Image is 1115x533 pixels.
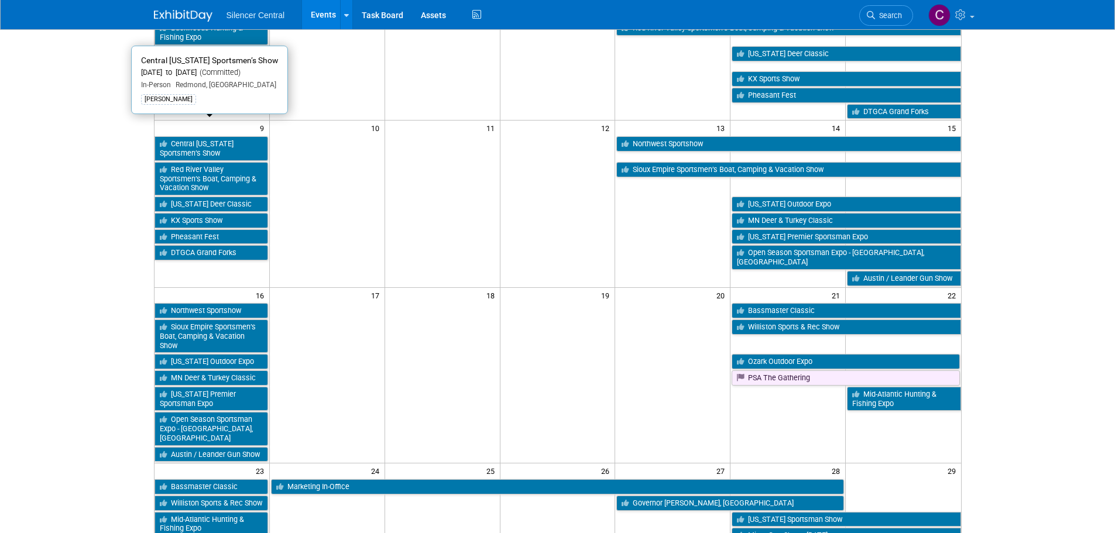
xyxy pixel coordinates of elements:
span: 18 [485,288,500,302]
a: [US_STATE] Outdoor Expo [155,354,268,369]
a: Marketing In-Office [271,479,844,494]
a: Bassmaster Classic [732,303,960,318]
a: Williston Sports & Rec Show [155,496,268,511]
span: 23 [255,463,269,478]
span: Search [875,11,902,20]
span: Redmond, [GEOGRAPHIC_DATA] [171,81,276,89]
span: 20 [715,288,730,302]
span: 29 [946,463,961,478]
a: [US_STATE] Premier Sportsman Expo [732,229,960,245]
a: Ozark Outdoor Expo [732,354,959,369]
a: Austin / Leander Gun Show [155,447,268,462]
a: DTGCA Grand Forks [847,104,960,119]
a: Central [US_STATE] Sportsmen’s Show [155,136,268,160]
span: 21 [831,288,845,302]
a: Pheasant Fest [155,229,268,245]
span: 27 [715,463,730,478]
a: Red River Valley Sportsmen’s Boat, Camping & Vacation Show [155,162,268,195]
span: 26 [600,463,615,478]
a: Search [859,5,913,26]
a: Northwest Sportshow [155,303,268,318]
a: Austin / Leander Gun Show [847,271,960,286]
a: Backwoods Hunting & Fishing Expo [155,20,268,44]
a: DTGCA Grand Forks [155,245,268,260]
span: 16 [255,288,269,302]
a: KX Sports Show [732,71,960,87]
img: ExhibitDay [154,10,212,22]
a: [US_STATE] Deer Classic [155,197,268,212]
span: 22 [946,288,961,302]
img: Cade Cox [928,4,951,26]
span: 19 [600,288,615,302]
a: [US_STATE] Premier Sportsman Expo [155,387,268,411]
a: [US_STATE] Deer Classic [732,46,960,61]
a: KX Sports Show [155,213,268,228]
a: Open Season Sportsman Expo - [GEOGRAPHIC_DATA], [GEOGRAPHIC_DATA] [155,412,268,445]
a: Bassmaster Classic [155,479,268,494]
a: Sioux Empire Sportsmen’s Boat, Camping & Vacation Show [155,319,268,353]
span: In-Person [141,81,171,89]
a: [US_STATE] Sportsman Show [732,512,960,527]
span: 9 [259,121,269,135]
span: 15 [946,121,961,135]
span: 24 [370,463,385,478]
span: 13 [715,121,730,135]
a: Governor [PERSON_NAME], [GEOGRAPHIC_DATA] [616,496,844,511]
span: 28 [831,463,845,478]
a: Pheasant Fest [732,88,960,103]
span: Central [US_STATE] Sportsmen’s Show [141,56,278,65]
span: 17 [370,288,385,302]
span: 10 [370,121,385,135]
a: Northwest Sportshow [616,136,960,152]
a: Mid-Atlantic Hunting & Fishing Expo [847,387,960,411]
div: [DATE] to [DATE] [141,68,278,78]
a: [US_STATE] Outdoor Expo [732,197,960,212]
span: (Committed) [197,68,241,77]
a: Open Season Sportsman Expo - [GEOGRAPHIC_DATA], [GEOGRAPHIC_DATA] [732,245,960,269]
a: Sioux Empire Sportsmen’s Boat, Camping & Vacation Show [616,162,960,177]
a: Williston Sports & Rec Show [732,319,960,335]
span: 11 [485,121,500,135]
span: 14 [831,121,845,135]
span: Silencer Central [227,11,285,20]
a: MN Deer & Turkey Classic [732,213,960,228]
div: [PERSON_NAME] [141,94,196,105]
span: 25 [485,463,500,478]
a: MN Deer & Turkey Classic [155,370,268,386]
a: PSA The Gathering [732,370,959,386]
span: 12 [600,121,615,135]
